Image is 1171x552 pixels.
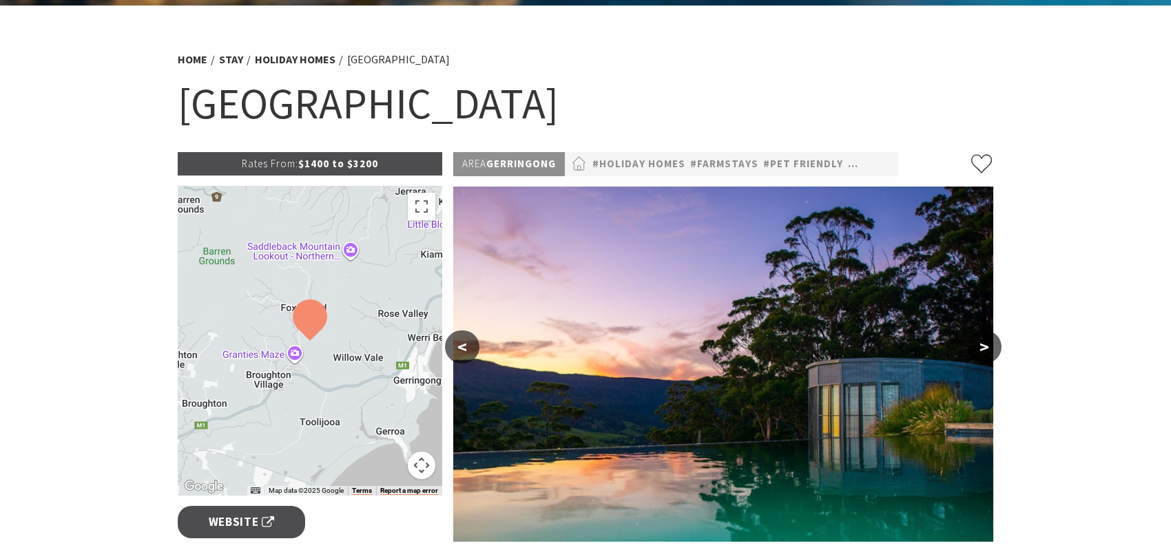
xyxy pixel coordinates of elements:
[178,52,207,67] a: Home
[408,193,435,220] button: Toggle fullscreen view
[181,478,227,496] a: Open this area in Google Maps (opens a new window)
[408,452,435,479] button: Map camera controls
[462,157,486,170] span: Area
[255,52,335,67] a: Holiday Homes
[269,487,344,494] span: Map data ©2025 Google
[967,330,1002,363] button: >
[347,51,450,69] li: [GEOGRAPHIC_DATA]
[592,156,685,173] a: #Holiday Homes
[242,157,298,170] span: Rates From:
[178,76,993,131] h1: [GEOGRAPHIC_DATA]
[690,156,758,173] a: #Farmstays
[209,513,275,531] span: Website
[178,506,305,538] a: Website
[251,486,260,496] button: Keyboard shortcuts
[219,52,243,67] a: Stay
[445,330,479,363] button: <
[178,152,442,176] p: $1400 to $3200
[453,187,994,542] img: TheGuestHouse
[181,478,227,496] img: Google
[352,487,372,495] a: Terms (opens in new tab)
[380,487,438,495] a: Report a map error
[453,152,565,176] p: Gerringong
[763,156,843,173] a: #Pet Friendly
